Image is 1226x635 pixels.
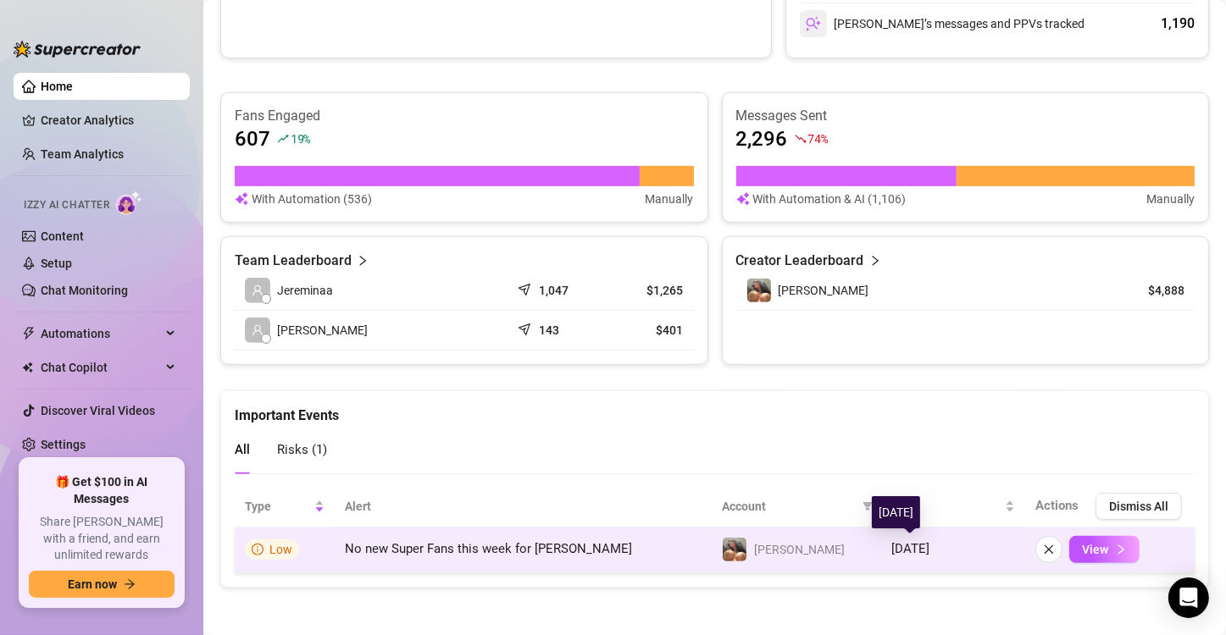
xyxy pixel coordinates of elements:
article: Fans Engaged [235,107,694,125]
span: user [252,324,264,336]
img: AI Chatter [116,190,142,215]
span: [PERSON_NAME] [754,543,845,556]
span: All [235,442,250,457]
span: Share [PERSON_NAME] with a friend, and earn unlimited rewards [29,514,175,564]
div: Important Events [235,391,1195,426]
span: Earn now [68,577,117,591]
button: Dismiss All [1096,493,1182,520]
a: Home [41,80,73,93]
div: 1,190 [1161,14,1195,34]
article: Manually [646,190,694,208]
span: [PERSON_NAME] [779,284,869,297]
a: Discover Viral Videos [41,404,155,417]
img: logo-BBDzfeDw.svg [14,41,141,58]
th: Time [881,486,1025,527]
span: Jereminaa [277,281,333,300]
div: [DATE] [872,496,920,528]
span: fall [795,133,807,145]
th: Type [235,486,335,527]
span: arrow-right [124,578,136,590]
span: Actions [1035,498,1079,513]
span: Account [722,497,856,516]
article: Creator Leaderboard [736,251,864,271]
span: filter [863,501,873,511]
img: svg%3e [235,190,248,208]
a: Chat Monitoring [41,284,128,297]
span: right [1115,544,1127,555]
article: 143 [539,322,559,339]
a: Team Analytics [41,147,124,161]
span: send [518,279,535,296]
span: right [357,251,369,271]
img: svg%3e [806,16,821,31]
span: Type [245,497,311,516]
article: 1,047 [539,282,569,299]
span: [PERSON_NAME] [277,321,368,340]
article: $1,265 [612,282,683,299]
img: Mina [723,538,746,561]
span: Time [891,497,1001,516]
span: [DATE] [891,541,929,556]
span: Dismiss All [1109,500,1168,513]
article: Manually [1146,190,1195,208]
span: Chat Copilot [41,354,161,381]
article: $4,888 [1107,282,1184,299]
span: rise [277,133,289,145]
article: 607 [235,125,270,152]
a: Settings [41,438,86,451]
article: 2,296 [736,125,788,152]
button: View [1069,536,1140,563]
a: Setup [41,257,72,270]
span: 🎁 Get $100 in AI Messages [29,474,175,507]
a: Content [41,229,84,243]
span: Low [269,543,292,556]
span: thunderbolt [22,327,36,340]
div: [PERSON_NAME]’s messages and PPVs tracked [800,10,1085,37]
span: View [1082,543,1108,556]
span: right [869,251,881,271]
a: Creator Analytics [41,107,176,134]
span: 19 % [291,130,310,146]
span: filter [859,494,876,519]
span: No new Super Fans this week for [PERSON_NAME] [345,541,632,556]
span: info-circle [252,544,264,555]
img: svg%3e [736,190,750,208]
article: Messages Sent [736,107,1195,125]
article: With Automation & AI (1,106) [753,190,907,208]
span: Risks ( 1 ) [277,442,327,457]
article: With Automation (536) [252,190,372,208]
span: send [518,319,535,336]
span: Automations [41,320,161,347]
img: Chat Copilot [22,362,33,373]
span: Izzy AI Chatter [24,197,109,213]
span: close [1043,544,1055,555]
article: Team Leaderboard [235,251,352,271]
span: 74 % [808,130,828,146]
span: user [252,284,264,296]
img: Mina [747,279,771,302]
article: $401 [612,322,683,339]
div: Open Intercom Messenger [1168,577,1209,618]
th: Alert [335,486,712,527]
button: Earn nowarrow-right [29,571,175,598]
